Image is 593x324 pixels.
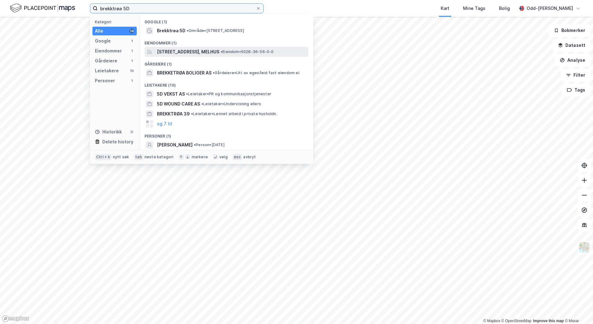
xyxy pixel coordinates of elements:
[157,69,212,77] span: BREKKETRØA BOLIGER AS
[140,129,313,140] div: Personer (1)
[201,101,261,106] span: Leietaker • Undervisning ellers
[95,154,112,160] div: Ctrl + k
[187,28,244,33] span: Område • [STREET_ADDRESS]
[140,36,313,47] div: Eiendommer (1)
[157,110,190,118] span: BREKKTRØA 39
[140,57,313,68] div: Gårdeiere (1)
[187,28,189,33] span: •
[95,47,122,55] div: Eiendommer
[499,5,510,12] div: Bolig
[140,15,313,26] div: Google (1)
[102,138,133,146] div: Delete history
[157,27,185,34] span: Brekktrøa 5D
[145,155,174,160] div: neste kategori
[95,20,137,24] div: Kategori
[157,48,219,56] span: [STREET_ADDRESS], MELHUS
[555,54,591,66] button: Analyse
[10,3,75,14] img: logo.f888ab2527a4732fd821a326f86c7f29.svg
[95,77,115,84] div: Personer
[113,155,129,160] div: nytt søk
[95,37,111,45] div: Google
[95,57,117,65] div: Gårdeiere
[221,49,222,54] span: •
[129,38,134,43] div: 1
[213,70,215,75] span: •
[95,67,119,74] div: Leietakere
[549,24,591,37] button: Bokmerker
[140,78,313,89] div: Leietakere (10)
[157,120,172,128] button: og 7 til
[95,128,122,136] div: Historikk
[201,101,203,106] span: •
[134,154,143,160] div: tab
[129,78,134,83] div: 1
[527,5,573,12] div: Odd-[PERSON_NAME]
[157,90,185,98] span: 5D VEKST AS
[157,141,193,149] span: [PERSON_NAME]
[129,29,134,34] div: 14
[502,319,532,323] a: OpenStreetMap
[129,58,134,63] div: 1
[561,69,591,81] button: Filter
[191,111,193,116] span: •
[192,155,208,160] div: markere
[129,129,134,134] div: 0
[463,5,485,12] div: Mine Tags
[129,48,134,53] div: 1
[562,294,593,324] div: Kontrollprogram for chat
[194,142,225,147] span: Person • [DATE]
[157,100,200,108] span: 5D WOUND CARE AS
[233,154,242,160] div: esc
[562,84,591,96] button: Tags
[553,39,591,52] button: Datasett
[578,241,590,253] img: Z
[95,27,103,35] div: Alle
[129,68,134,73] div: 10
[98,4,256,13] input: Søk på adresse, matrikkel, gårdeiere, leietakere eller personer
[213,70,300,75] span: Gårdeiere • Utl. av egen/leid fast eiendom el.
[221,49,274,54] span: Eiendom • 5028-36-56-0-0
[186,92,188,96] span: •
[483,319,500,323] a: Mapbox
[219,155,228,160] div: velg
[186,92,271,97] span: Leietaker • PR og kommunikasjonstjenester
[194,142,196,147] span: •
[441,5,449,12] div: Kart
[191,111,277,116] span: Leietaker • Lønnet arbeid i private husholdn.
[243,155,256,160] div: avbryt
[2,315,29,322] a: Mapbox homepage
[533,319,564,323] a: Improve this map
[562,294,593,324] iframe: Chat Widget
